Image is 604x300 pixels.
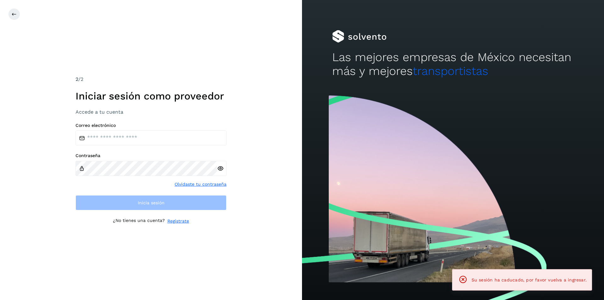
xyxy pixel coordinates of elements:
[413,64,488,78] span: transportistas
[75,90,226,102] h1: Iniciar sesión como proveedor
[75,123,226,128] label: Correo electrónico
[332,50,574,78] h2: Las mejores empresas de México necesitan más y mejores
[75,76,226,83] div: /2
[75,109,226,115] h3: Accede a tu cuenta
[75,76,78,82] span: 2
[175,181,226,188] a: Olvidaste tu contraseña
[472,277,587,282] span: Su sesión ha caducado, por favor vuelva a ingresar.
[75,195,226,210] button: Inicia sesión
[167,218,189,224] a: Regístrate
[113,218,165,224] p: ¿No tienes una cuenta?
[138,201,165,205] span: Inicia sesión
[75,153,226,158] label: Contraseña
